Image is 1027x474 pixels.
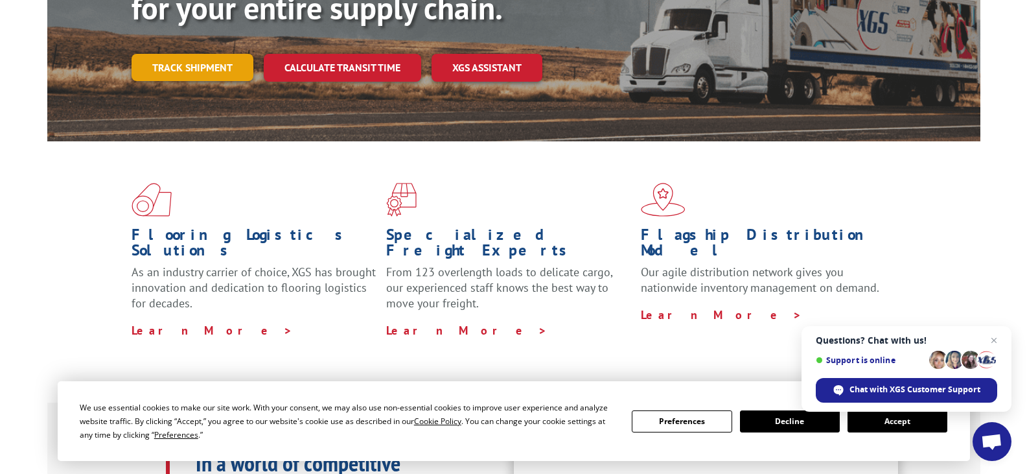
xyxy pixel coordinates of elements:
a: Track shipment [132,54,253,81]
a: XGS ASSISTANT [432,54,542,82]
h1: Specialized Freight Experts [386,227,631,265]
span: Cookie Policy [414,416,461,427]
img: xgs-icon-flagship-distribution-model-red [641,183,686,217]
span: Preferences [154,429,198,440]
span: Chat with XGS Customer Support [849,384,980,396]
button: Decline [740,410,840,433]
span: Support is online [816,355,925,365]
span: Our agile distribution network gives you nationwide inventory management on demand. [641,265,879,295]
span: Chat with XGS Customer Support [816,378,997,403]
span: As an industry carrier of choice, XGS has brought innovation and dedication to flooring logistics... [132,265,376,311]
img: xgs-icon-total-supply-chain-intelligence-red [132,183,172,217]
a: Learn More > [132,323,293,338]
p: From 123 overlength loads to delicate cargo, our experienced staff knows the best way to move you... [386,265,631,322]
div: We use essential cookies to make our site work. With your consent, we may also use non-essential ... [80,401,616,442]
button: Preferences [632,410,732,433]
a: Learn More > [641,307,802,322]
h1: Flagship Distribution Model [641,227,886,265]
div: Cookie Consent Prompt [58,381,970,461]
h1: Flooring Logistics Solutions [132,227,376,265]
a: Calculate transit time [264,54,421,82]
img: xgs-icon-focused-on-flooring-red [386,183,417,217]
a: Learn More > [386,323,548,338]
a: Open chat [973,422,1011,461]
span: Questions? Chat with us! [816,335,997,346]
button: Accept [848,410,947,433]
